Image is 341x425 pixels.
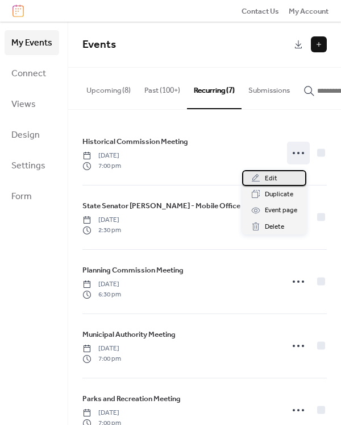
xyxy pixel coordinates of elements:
[82,344,121,354] span: [DATE]
[82,34,116,55] span: Events
[242,5,279,16] a: Contact Us
[289,5,328,16] a: My Account
[265,189,293,200] span: Duplicate
[11,34,52,52] span: My Events
[13,5,24,17] img: logo
[265,205,297,216] span: Event page
[82,161,121,171] span: 7:00 pm
[82,136,188,147] span: Historical Commission Meeting
[11,65,46,83] span: Connect
[82,328,176,341] a: Municipal Authority Meeting
[80,68,138,108] button: Upcoming (8)
[82,200,240,212] a: State Senator [PERSON_NAME] - Mobile Office
[242,68,297,108] button: Submissions
[82,329,176,340] span: Municipal Authority Meeting
[82,151,121,161] span: [DATE]
[82,290,121,300] span: 6:30 pm
[82,215,121,225] span: [DATE]
[265,221,284,233] span: Delete
[5,184,59,209] a: Form
[289,6,328,17] span: My Account
[5,153,59,178] a: Settings
[82,393,181,405] span: Parks and Recreation Meeting
[5,30,59,55] a: My Events
[11,188,32,206] span: Form
[82,279,121,290] span: [DATE]
[265,173,277,184] span: Edit
[82,200,240,212] span: State Senator [PERSON_NAME] - Mobile Office
[82,225,121,236] span: 2:30 pm
[5,61,59,86] a: Connect
[138,68,187,108] button: Past (100+)
[5,122,59,147] a: Design
[187,68,242,109] button: Recurring (7)
[11,96,36,114] span: Views
[82,408,121,418] span: [DATE]
[82,354,121,364] span: 7:00 pm
[82,135,188,148] a: Historical Commission Meeting
[82,393,181,405] a: Parks and Recreation Meeting
[242,6,279,17] span: Contact Us
[11,126,40,145] span: Design
[82,264,184,277] a: Planning Commission Meeting
[11,157,45,175] span: Settings
[5,92,59,117] a: Views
